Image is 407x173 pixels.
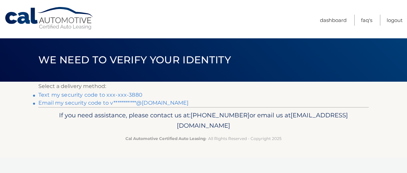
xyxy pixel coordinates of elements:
[43,135,364,142] p: - All Rights Reserved - Copyright 2025
[38,54,231,66] span: We need to verify your identity
[38,92,142,98] a: Text my security code to xxx-xxx-3880
[320,15,347,26] a: Dashboard
[125,136,206,141] strong: Cal Automotive Certified Auto Leasing
[387,15,403,26] a: Logout
[361,15,372,26] a: FAQ's
[190,111,250,119] span: [PHONE_NUMBER]
[4,7,94,30] a: Cal Automotive
[43,110,364,131] p: If you need assistance, please contact us at: or email us at
[38,82,369,91] p: Select a delivery method:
